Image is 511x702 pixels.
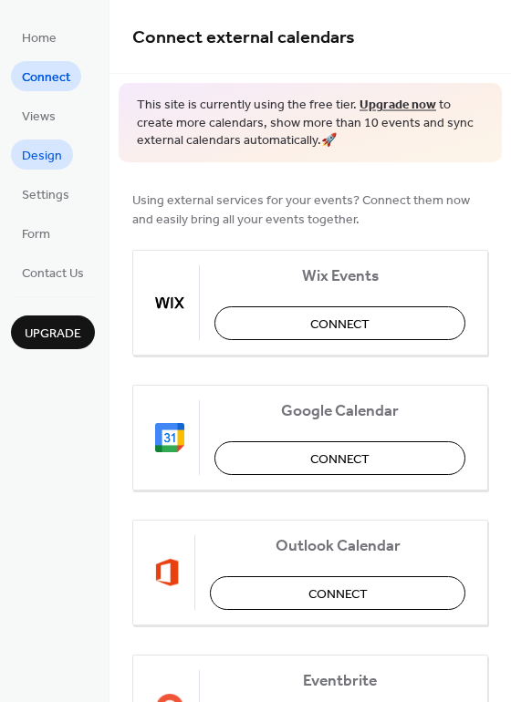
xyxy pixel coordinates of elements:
span: Connect [310,315,370,334]
a: Form [11,218,61,248]
span: Form [22,225,50,244]
button: Connect [210,576,465,610]
span: Contact Us [22,264,84,284]
span: Eventbrite [214,671,465,690]
span: Wix Events [214,266,465,285]
a: Design [11,139,73,170]
span: This site is currently using the free tier. to create more calendars, show more than 10 events an... [137,97,484,150]
a: Views [11,100,67,130]
span: Connect [310,449,370,469]
img: outlook [155,558,180,587]
a: Upgrade now [360,93,436,118]
span: Settings [22,186,69,205]
a: Connect [11,61,81,91]
button: Connect [214,306,465,340]
span: Design [22,147,62,166]
span: Views [22,108,56,127]
a: Settings [11,179,80,209]
span: Connect [308,584,368,604]
a: Home [11,22,68,52]
span: Upgrade [25,325,81,344]
span: Connect [22,68,70,88]
span: Home [22,29,57,48]
img: wix [155,288,184,317]
img: google [155,423,184,452]
span: Using external services for your events? Connect them now and easily bring all your events together. [132,191,488,229]
button: Upgrade [11,315,95,349]
span: Outlook Calendar [210,536,465,555]
button: Connect [214,441,465,475]
span: Google Calendar [214,401,465,420]
span: Connect external calendars [132,20,355,56]
a: Contact Us [11,257,95,287]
